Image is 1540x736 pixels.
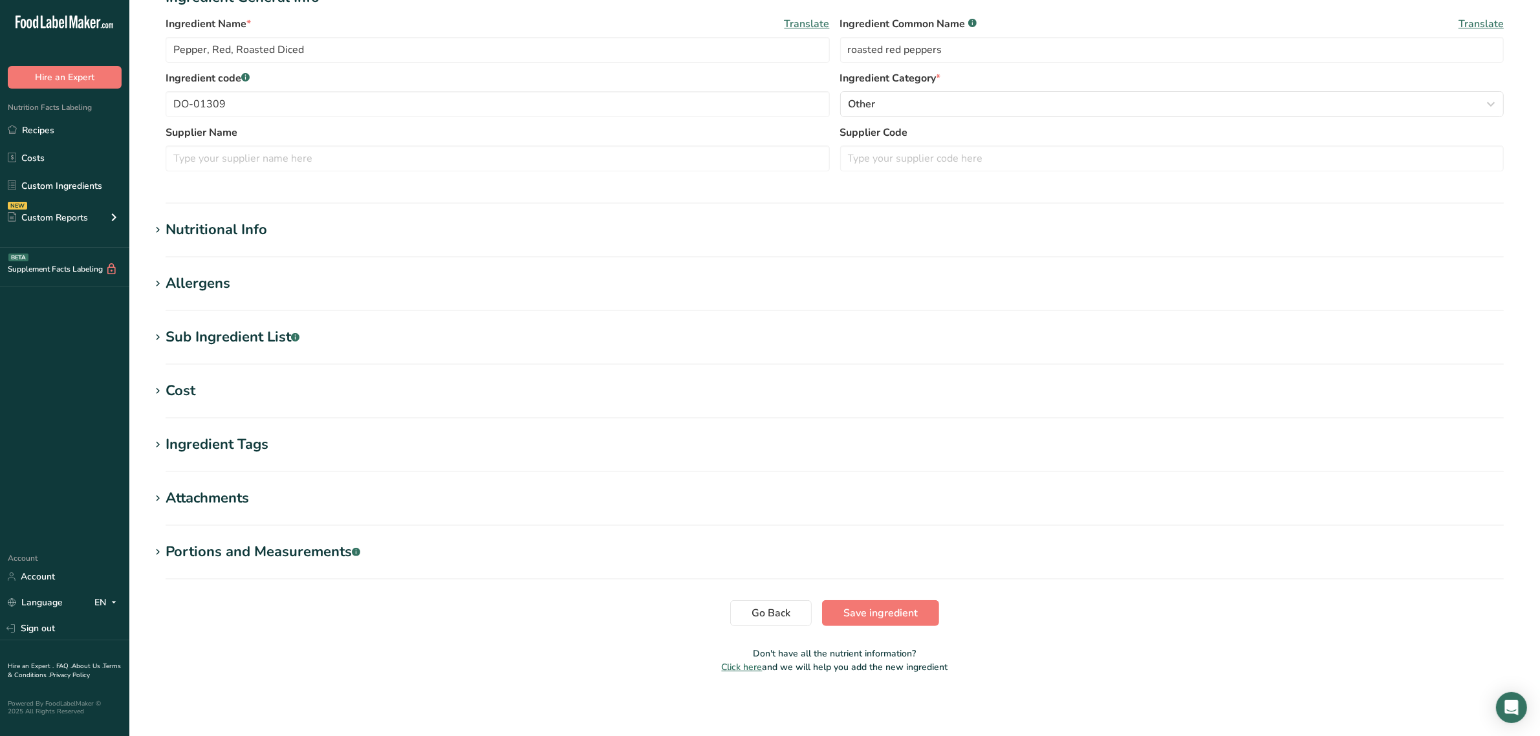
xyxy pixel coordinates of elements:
button: Save ingredient [822,600,939,626]
span: Ingredient Name [166,16,251,32]
label: Ingredient Category [840,70,1504,86]
div: NEW [8,202,27,210]
div: Portions and Measurements [166,541,360,563]
div: Cost [166,380,195,402]
a: Privacy Policy [50,671,90,680]
span: Save ingredient [843,605,918,621]
label: Supplier Name [166,125,830,140]
div: Allergens [166,273,230,294]
p: and we will help you add the new ingredient [150,660,1519,674]
div: EN [94,595,122,611]
label: Supplier Code [840,125,1504,140]
a: FAQ . [56,662,72,671]
div: Attachments [166,488,249,509]
p: Don't have all the nutrient information? [150,647,1519,660]
input: Type your supplier code here [840,146,1504,171]
div: Custom Reports [8,211,88,224]
span: Click here [722,661,763,673]
button: Go Back [730,600,812,626]
div: Ingredient Tags [166,434,268,455]
div: Nutritional Info [166,219,267,241]
div: Powered By FoodLabelMaker © 2025 All Rights Reserved [8,700,122,715]
label: Ingredient code [166,70,830,86]
div: Open Intercom Messenger [1496,692,1527,723]
button: Hire an Expert [8,66,122,89]
a: Hire an Expert . [8,662,54,671]
a: Language [8,591,63,614]
span: Ingredient Common Name [840,16,977,32]
span: Translate [1459,16,1504,32]
button: Other [840,91,1504,117]
div: BETA [8,254,28,261]
span: Translate [785,16,830,32]
span: Other [849,96,876,112]
input: Type your ingredient code here [166,91,830,117]
a: Terms & Conditions . [8,662,121,680]
input: Type an alternate ingredient name if you have [840,37,1504,63]
input: Type your supplier name here [166,146,830,171]
input: Type your ingredient name here [166,37,830,63]
div: Sub Ingredient List [166,327,299,348]
span: Go Back [752,605,790,621]
a: About Us . [72,662,103,671]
